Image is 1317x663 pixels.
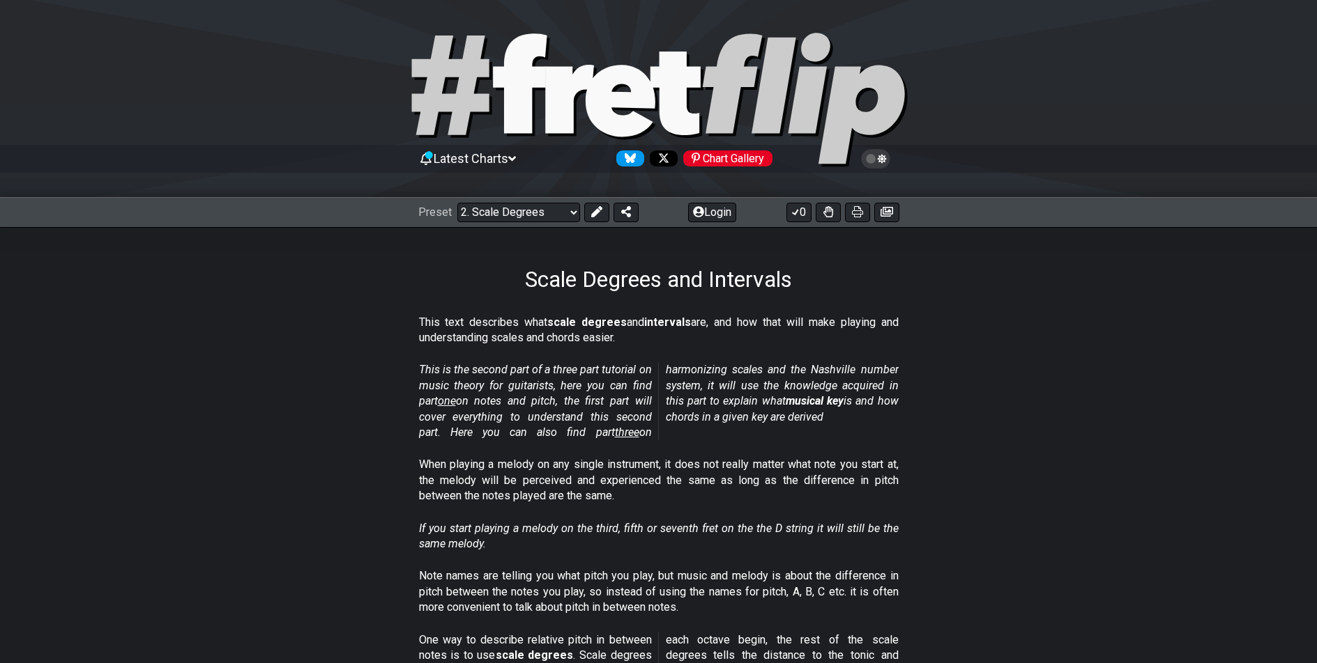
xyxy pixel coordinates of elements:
span: Preset [418,205,452,219]
button: 0 [786,203,812,222]
a: Follow #fretflip at X [644,150,678,166]
strong: scale degrees [496,648,574,662]
button: Login [688,203,736,222]
span: Latest Charts [434,151,508,166]
button: Print [845,203,870,222]
span: one [438,394,456,407]
h1: Scale Degrees and Intervals [525,266,792,292]
a: Follow #fretflip at Bluesky [611,150,644,166]
button: Create image [874,203,899,222]
em: This is the second part of a three part tutorial on music theory for guitarists, here you can fin... [419,363,899,439]
p: This text describes what and are, and how that will make playing and understanding scales and cho... [419,315,899,346]
strong: musical key [786,394,844,407]
button: Toggle Dexterity for all fretkits [816,203,841,222]
div: Chart Gallery [683,150,772,166]
select: Preset [457,203,580,222]
strong: scale degrees [547,315,627,329]
button: Share Preset [614,203,639,222]
span: Toggle light / dark theme [868,153,884,165]
em: If you start playing a melody on the third, fifth or seventh fret on the the D string it will sti... [419,522,899,550]
strong: intervals [644,315,691,329]
a: #fretflip at Pinterest [678,150,772,166]
span: three [615,426,639,439]
button: Edit Preset [584,203,609,222]
p: Note names are telling you what pitch you play, but music and melody is about the difference in p... [419,568,899,615]
p: When playing a melody on any single instrument, it does not really matter what note you start at,... [419,457,899,504]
